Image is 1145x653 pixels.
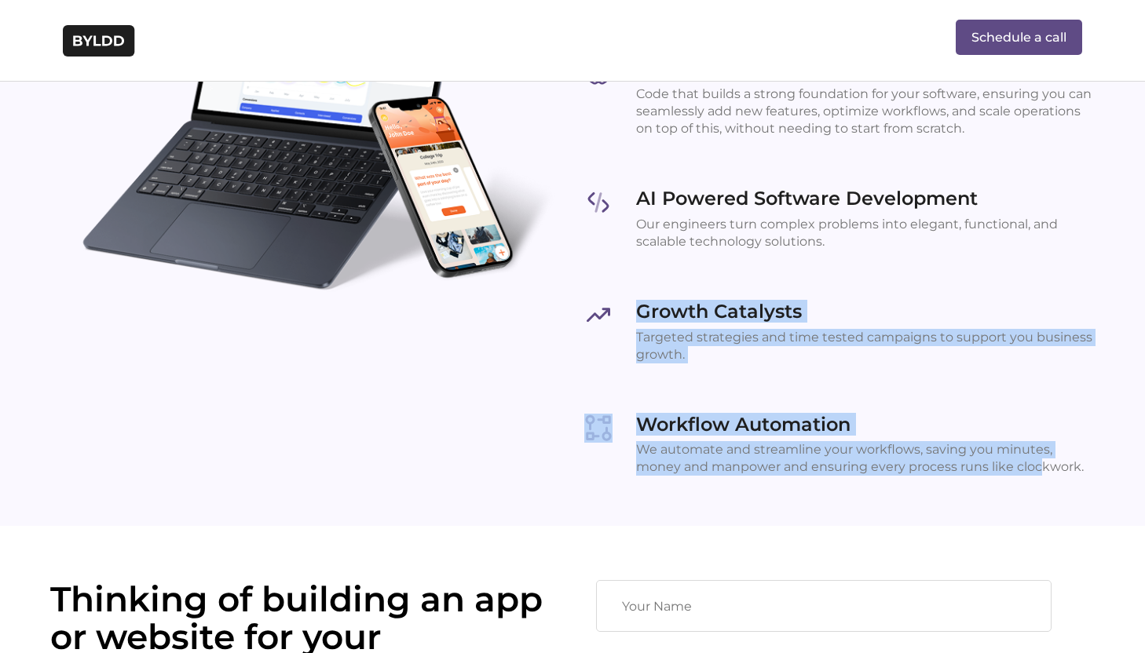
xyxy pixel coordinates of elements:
[596,580,1052,632] input: Your Name
[956,20,1082,56] a: Schedule a call
[636,216,1095,250] p: Our engineers turn complex problems into elegant, functional, and scalable technology solutions.
[636,301,1095,323] h3: Growth Catalysts
[636,86,1095,137] p: Code that builds a strong foundation for your software, ensuring you can seamlessly add new featu...
[636,188,1095,210] h3: AI Powered Software Development
[636,329,1095,363] p: Targeted strategies and time tested campaigns to support you business growth.
[636,441,1095,476] p: We automate and streamline your workflows, saving you minutes, money and manpower and ensuring ev...
[636,414,1095,436] h3: Workflow Automation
